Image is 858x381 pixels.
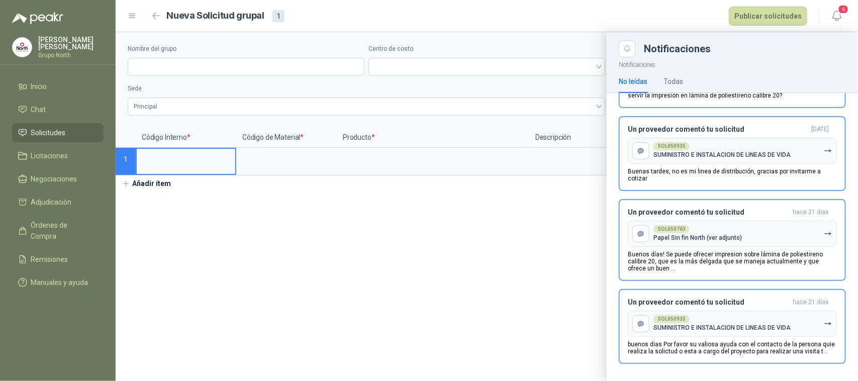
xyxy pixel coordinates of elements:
[628,125,807,134] h3: Un proveedor comentó tu solicitud
[31,81,47,92] span: Inicio
[12,146,104,165] a: Licitaciones
[31,127,66,138] span: Solicitudes
[167,9,264,23] h2: Nueva Solicitud grupal
[12,250,104,269] a: Remisiones
[628,208,789,217] h3: Un proveedor comentó tu solicitud
[12,273,104,292] a: Manuales y ayuda
[31,277,88,288] span: Manuales y ayuda
[828,7,846,25] button: 6
[31,220,94,242] span: Órdenes de Compra
[13,38,32,57] img: Company Logo
[31,104,46,115] span: Chat
[628,298,789,307] h3: Un proveedor comentó tu solicitud
[12,77,104,96] a: Inicio
[653,142,690,150] div: SOL050935
[12,123,104,142] a: Solicitudes
[607,57,858,70] p: Notificaciones
[663,76,683,87] div: Todas
[31,173,77,184] span: Negociaciones
[619,116,846,191] button: Un proveedor comentó tu solicitud[DATE] SOL050935SUMINISTRO E INSTALACION DE LINEAS DE VIDABuenas...
[12,100,104,119] a: Chat
[38,52,104,58] p: Grupo North
[619,40,636,57] button: Close
[793,208,829,217] span: hace 21 días
[619,76,647,87] div: No leídas
[628,221,837,247] button: SOL050763Papel Sin fin North (ver adjunto)
[729,7,807,26] button: Publicar solicitudes
[31,254,68,265] span: Remisiones
[272,10,284,22] div: 1
[838,5,849,14] span: 6
[12,169,104,188] a: Negociaciones
[653,225,690,233] div: SOL050763
[31,150,68,161] span: Licitaciones
[653,151,791,158] p: SUMINISTRO E INSTALACION DE LINEAS DE VIDA
[12,193,104,212] a: Adjudicación
[619,289,846,364] button: Un proveedor comentó tu solicitudhace 21 días SOL050935SUMINISTRO E INSTALACION DE LINEAS DE VIDA...
[793,298,829,307] span: hace 21 días
[31,197,72,208] span: Adjudicación
[644,44,846,54] div: Notificaciones
[628,251,837,272] p: Buenos días! Se puede ofrecer impresion sobre lámina de poliestireno calibre 20, que es la más de...
[619,199,846,281] button: Un proveedor comentó tu solicitudhace 21 días SOL050763Papel Sin fin North (ver adjunto)Buenos dí...
[628,168,837,182] p: Buenas tardes, no es mi linea de distribución, gracias por invitarme a cotizar
[38,36,104,50] p: [PERSON_NAME] [PERSON_NAME]
[653,315,690,323] div: SOL050935
[811,125,829,134] span: [DATE]
[12,12,63,24] img: Logo peakr
[628,311,837,337] button: SOL050935SUMINISTRO E INSTALACION DE LINEAS DE VIDA
[628,341,837,355] p: buenos dias Por favor su valiosa ayuda con el contacto de la persona quie realiza la solictud o e...
[653,234,742,241] p: Papel Sin fin North (ver adjunto)
[12,216,104,246] a: Órdenes de Compra
[628,138,837,164] button: SOL050935SUMINISTRO E INSTALACION DE LINEAS DE VIDA
[653,324,791,331] p: SUMINISTRO E INSTALACION DE LINEAS DE VIDA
